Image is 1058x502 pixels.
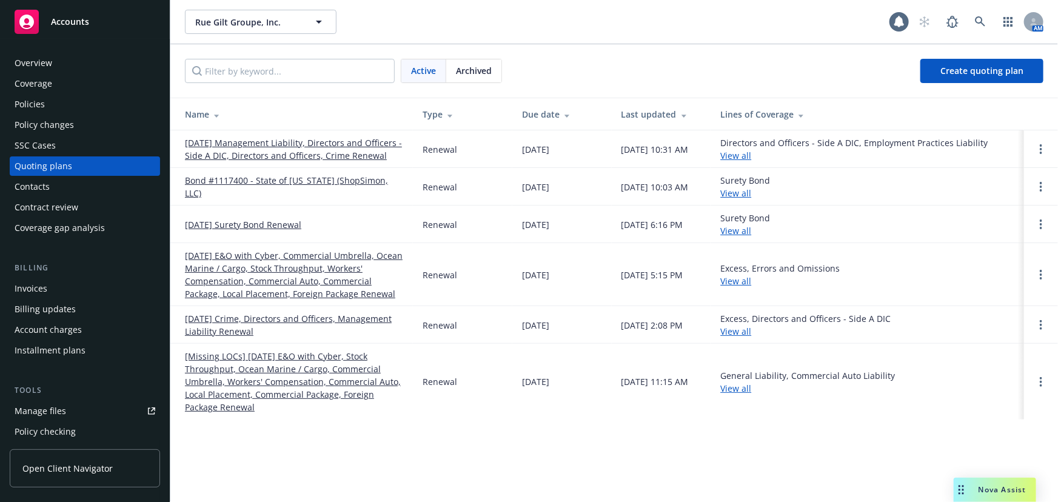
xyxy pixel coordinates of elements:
div: [DATE] [522,218,549,231]
div: Due date [522,108,602,121]
a: Bond #1117400 - State of [US_STATE] (ShopSimon, LLC) [185,174,403,199]
div: Renewal [423,269,457,281]
a: Open options [1034,142,1048,156]
div: [DATE] [522,269,549,281]
a: View all [720,225,751,236]
div: General Liability, Commercial Auto Liability [720,369,895,395]
div: Installment plans [15,341,85,360]
a: Switch app [996,10,1020,34]
a: Invoices [10,279,160,298]
a: [DATE] Crime, Directors and Officers, Management Liability Renewal [185,312,403,338]
div: Excess, Errors and Omissions [720,262,840,287]
span: Active [411,64,436,77]
div: Last updated [621,108,701,121]
div: Drag to move [954,478,969,502]
a: Installment plans [10,341,160,360]
a: SSC Cases [10,136,160,155]
a: Policy changes [10,115,160,135]
div: [DATE] [522,375,549,388]
div: Policy checking [15,422,76,441]
a: Contacts [10,177,160,196]
a: Coverage [10,74,160,93]
div: Billing [10,262,160,274]
a: [Missing LOCs] [DATE] E&O with Cyber, Stock Throughput, Ocean Marine / Cargo, Commercial Umbrella... [185,350,403,413]
div: Manage files [15,401,66,421]
a: [DATE] Surety Bond Renewal [185,218,301,231]
div: Tools [10,384,160,397]
span: Rue Gilt Groupe, Inc. [195,16,300,28]
a: View all [720,383,751,394]
div: [DATE] 11:15 AM [621,375,689,388]
input: Filter by keyword... [185,59,395,83]
a: [DATE] E&O with Cyber, Commercial Umbrella, Ocean Marine / Cargo, Stock Throughput, Workers' Comp... [185,249,403,300]
div: Contacts [15,177,50,196]
a: Billing updates [10,300,160,319]
div: Directors and Officers - Side A DIC, Employment Practices Liability [720,136,988,162]
div: Surety Bond [720,174,770,199]
a: Open options [1034,179,1048,194]
div: [DATE] 10:31 AM [621,143,689,156]
a: Create quoting plan [920,59,1043,83]
div: Account charges [15,320,82,340]
div: SSC Cases [15,136,56,155]
a: View all [720,326,751,337]
a: Quoting plans [10,156,160,176]
div: Coverage gap analysis [15,218,105,238]
div: Type [423,108,503,121]
button: Nova Assist [954,478,1036,502]
span: Open Client Navigator [22,462,113,475]
a: Account charges [10,320,160,340]
a: [DATE] Management Liability, Directors and Officers - Side A DIC, Directors and Officers, Crime R... [185,136,403,162]
a: Report a Bug [940,10,965,34]
a: Policy checking [10,422,160,441]
a: Accounts [10,5,160,39]
div: Policies [15,95,45,114]
div: Renewal [423,181,457,193]
div: [DATE] 2:08 PM [621,319,683,332]
a: Contract review [10,198,160,217]
div: Name [185,108,403,121]
div: [DATE] 6:16 PM [621,218,683,231]
span: Nova Assist [979,484,1026,495]
a: Manage files [10,401,160,421]
a: View all [720,150,751,161]
div: Coverage [15,74,52,93]
div: Policy changes [15,115,74,135]
a: Overview [10,53,160,73]
a: View all [720,275,751,287]
a: Coverage gap analysis [10,218,160,238]
div: Renewal [423,375,457,388]
div: Renewal [423,218,457,231]
a: Open options [1034,217,1048,232]
span: Archived [456,64,492,77]
a: Search [968,10,993,34]
div: Contract review [15,198,78,217]
div: [DATE] [522,181,549,193]
div: [DATE] 5:15 PM [621,269,683,281]
div: Renewal [423,143,457,156]
div: Lines of Coverage [720,108,1014,121]
div: Renewal [423,319,457,332]
div: [DATE] [522,143,549,156]
a: Policies [10,95,160,114]
a: View all [720,187,751,199]
span: Accounts [51,17,89,27]
button: Rue Gilt Groupe, Inc. [185,10,336,34]
div: Excess, Directors and Officers - Side A DIC [720,312,891,338]
div: Billing updates [15,300,76,319]
div: Overview [15,53,52,73]
a: Open options [1034,318,1048,332]
div: Quoting plans [15,156,72,176]
a: Open options [1034,375,1048,389]
div: [DATE] [522,319,549,332]
a: Start snowing [912,10,937,34]
div: Invoices [15,279,47,298]
a: Open options [1034,267,1048,282]
div: [DATE] 10:03 AM [621,181,689,193]
span: Create quoting plan [940,65,1023,76]
div: Surety Bond [720,212,770,237]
